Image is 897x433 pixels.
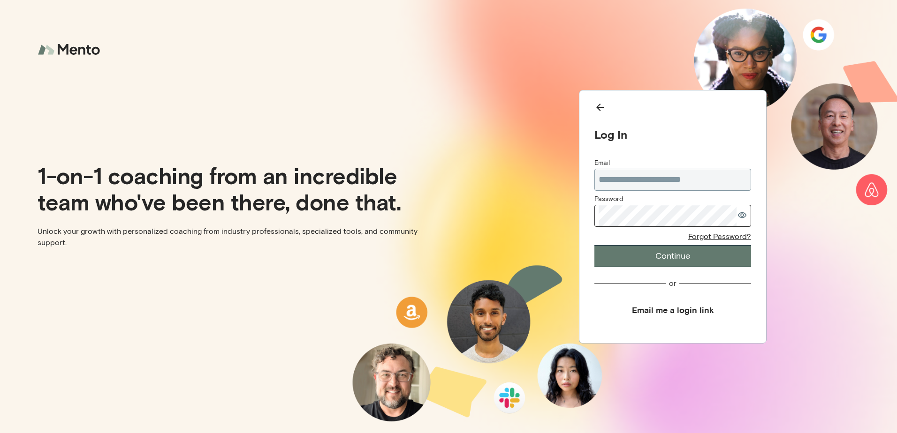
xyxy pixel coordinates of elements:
[38,162,441,215] p: 1-on-1 coaching from an incredible team who've been there, done that.
[38,37,103,62] img: logo
[594,158,751,168] div: Email
[599,205,737,226] input: Password
[669,278,677,288] div: or
[594,194,751,204] div: Password
[594,102,751,116] button: Back
[594,245,751,267] button: Continue
[594,127,751,142] div: Log In
[594,299,751,321] button: Email me a login link
[38,226,441,248] p: Unlock your growth with personalized coaching from industry professionals, specialized tools, and...
[688,231,751,241] div: Forgot Password?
